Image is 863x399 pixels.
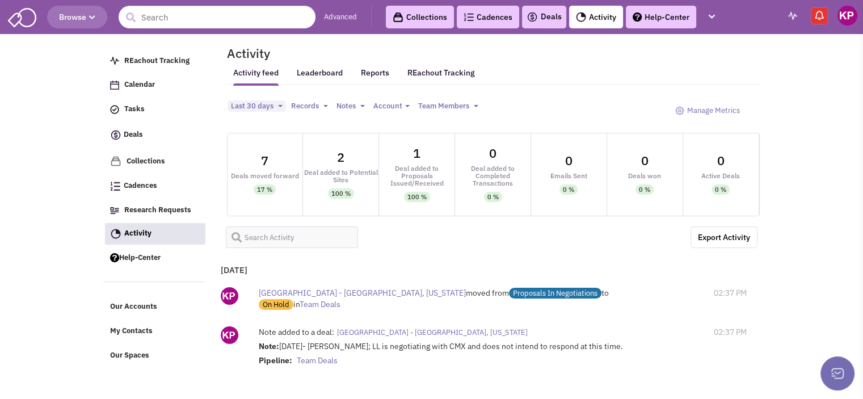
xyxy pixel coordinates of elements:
[455,165,531,187] div: Deal added to Completed Transactions
[670,100,746,121] a: Manage Metrics
[407,61,475,85] a: REachout Tracking
[110,326,153,336] span: My Contacts
[110,105,119,114] img: icon-tasks.png
[691,226,757,248] a: Export the below as a .XLSX spreadsheet
[714,287,747,299] span: 02:37 PM
[124,56,190,65] span: REachout Tracking
[413,147,420,159] div: 1
[259,341,661,369] div: [DATE]- [PERSON_NAME]; LL is negotiating with CMX and does not intend to respond at this time.
[110,253,119,262] img: help.png
[124,181,157,191] span: Cadences
[370,100,413,112] button: Account
[336,101,356,111] span: Notes
[228,172,303,179] div: Deals moved forward
[119,6,315,28] input: Search
[379,165,454,187] div: Deal added to Proposals Issued/Received
[110,128,121,142] img: icon-deals.svg
[527,10,538,24] img: icon-deals.svg
[124,80,155,90] span: Calendar
[303,169,378,183] div: Deal added to Potential Sites
[333,100,368,112] button: Notes
[337,151,344,163] div: 2
[104,247,205,269] a: Help-Center
[110,350,149,360] span: Our Spaces
[337,327,528,337] span: [GEOGRAPHIC_DATA] - [GEOGRAPHIC_DATA], [US_STATE]
[563,184,574,195] div: 0 %
[233,68,279,86] a: Activity feed
[717,154,725,167] div: 0
[297,355,338,366] span: Team Deals
[464,13,474,21] img: Cadences_logo.png
[288,100,331,112] button: Records
[8,6,36,27] img: SmartAdmin
[104,150,205,173] a: Collections
[300,299,340,309] span: Team Deals
[104,99,205,120] a: Tasks
[576,12,586,22] img: Activity.png
[221,287,238,305] img: ny_GipEnDU-kinWYCc5EwQ.png
[633,12,642,22] img: help.png
[221,264,247,275] b: [DATE]
[124,228,151,238] span: Activity
[715,184,726,195] div: 0 %
[393,12,403,23] img: icon-collection-lavender-black.svg
[104,321,205,342] a: My Contacts
[104,175,205,197] a: Cadences
[111,229,121,239] img: Activity.png
[47,6,107,28] button: Browse
[407,192,427,202] div: 100 %
[257,184,272,195] div: 17 %
[127,156,165,166] span: Collections
[641,154,649,167] div: 0
[259,326,334,338] label: Note added to a deal:
[626,6,696,28] a: Help-Center
[531,172,607,179] div: Emails Sent
[104,345,205,367] a: Our Spaces
[291,101,319,111] span: Records
[110,81,119,90] img: Calendar.png
[489,147,496,159] div: 0
[259,287,628,310] div: moved from to in
[487,192,499,202] div: 0 %
[324,12,357,23] a: Advanced
[297,68,343,86] a: Leaderboard
[110,182,120,191] img: Cadences_logo.png
[104,296,205,318] a: Our Accounts
[683,172,759,179] div: Active Deals
[228,100,286,112] button: Last 30 days
[104,51,205,72] a: REachout Tracking
[509,288,601,299] span: Proposals In Negotiations
[124,205,191,215] span: Research Requests
[569,6,623,28] a: Activity
[418,101,469,111] span: Team Members
[110,156,121,167] img: icon-collection-lavender.png
[110,207,119,214] img: Research.png
[221,326,238,344] img: ny_GipEnDU-kinWYCc5EwQ.png
[110,302,157,312] span: Our Accounts
[124,104,145,114] span: Tasks
[259,299,293,310] span: On Hold
[213,48,270,58] h2: Activity
[104,200,205,221] a: Research Requests
[231,101,273,111] span: Last 30 days
[259,355,292,366] strong: Pipeline:
[59,12,95,22] span: Browse
[639,184,650,195] div: 0 %
[527,10,562,24] a: Deals
[714,326,747,338] span: 02:37 PM
[607,172,683,179] div: Deals won
[226,226,359,248] input: Search Activity
[259,288,466,298] span: [GEOGRAPHIC_DATA] - [GEOGRAPHIC_DATA], [US_STATE]
[415,100,482,112] button: Team Members
[361,68,389,85] a: Reports
[259,341,279,351] strong: Note:
[837,6,857,26] img: Keypoint Partners
[104,123,205,148] a: Deals
[331,188,351,199] div: 100 %
[386,6,454,28] a: Collections
[675,106,684,115] img: octicon_gear-24.png
[261,154,268,167] div: 7
[104,74,205,96] a: Calendar
[105,223,205,245] a: Activity
[373,101,402,111] span: Account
